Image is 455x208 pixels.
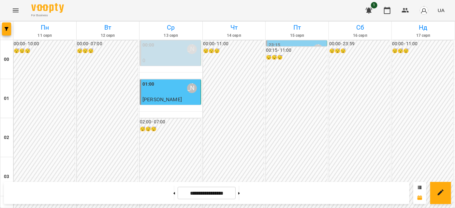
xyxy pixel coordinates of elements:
[203,48,264,55] h6: 😴😴😴
[142,42,154,49] label: 00:00
[140,126,201,133] h6: 😴😴😴
[204,33,265,39] h6: 14 серп
[393,22,454,33] h6: Нд
[329,40,390,48] h6: 00:00 - 23:59
[142,81,154,88] label: 01:00
[142,104,199,111] p: індивід МА 45 хв
[77,40,138,48] h6: 00:00 - 07:00
[329,48,390,55] h6: 😴😴😴
[4,134,9,141] h6: 02
[393,33,454,39] h6: 17 серп
[392,40,453,48] h6: 00:00 - 11:00
[142,64,199,80] p: індивід МА 45 хв ( [PERSON_NAME])
[4,95,9,102] h6: 01
[392,48,453,55] h6: 😴😴😴
[204,22,265,33] h6: Чт
[330,33,391,39] h6: 16 серп
[203,40,264,48] h6: 00:00 - 11:00
[4,173,9,180] h6: 03
[266,54,327,61] h6: 😴😴😴
[371,2,377,8] span: 1
[14,48,75,55] h6: 😴😴😴
[187,83,197,93] div: Венюкова Єлизавета
[269,42,281,49] label: 23:15
[187,44,197,54] div: Венюкова Єлизавета
[14,40,75,48] h6: 00:00 - 10:00
[14,33,75,39] h6: 11 серп
[14,22,75,33] h6: Пн
[142,96,182,103] span: [PERSON_NAME]
[78,22,139,33] h6: Вт
[140,118,201,126] h6: 02:00 - 07:00
[438,7,445,14] span: UA
[330,22,391,33] h6: Сб
[31,3,64,13] img: Voopty Logo
[31,13,64,18] span: For Business
[267,22,328,33] h6: Пт
[140,22,201,33] h6: Ср
[435,4,447,16] button: UA
[142,57,199,64] p: 0
[266,47,327,54] h6: 00:15 - 11:00
[419,6,429,15] img: avatar_s.png
[77,48,138,55] h6: 😴😴😴
[8,3,23,18] button: Menu
[4,56,9,63] h6: 00
[313,44,323,54] div: Венюкова Єлизавета
[78,33,139,39] h6: 12 серп
[267,33,328,39] h6: 15 серп
[140,33,201,39] h6: 13 серп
